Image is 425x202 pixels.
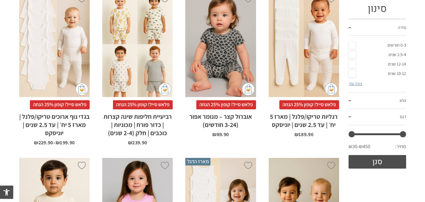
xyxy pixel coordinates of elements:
span: ₪ [294,131,299,138]
a: 12-14 שנים [349,60,406,69]
a: צפה עוד [349,81,362,86]
span: – [19,137,90,145]
h3: סינון [349,3,406,15]
img: cat-mini-atc.png [325,83,338,95]
h2: רביעיית חליפות שינה קצרות | כדור פורח | מכוניות | כוכבים | חלק (2-4 שנים) [102,109,173,137]
div: מחיר: — [349,141,406,155]
h2: בגדי גוף ארוכים טריקו/פלנל | מארז 5 יח׳ | עד 2.5 שנים | יוניסקס [19,109,90,137]
button: סנן [349,155,406,169]
span: ₪ [212,131,216,138]
bdi: 199.90 [56,139,75,146]
h2: רגליות טריקו/פלנל | מארז 5 יח׳ | עד 2.5 שנים | יוניסקס [269,109,339,129]
a: דגם [349,109,406,125]
span: פלאש סייל! קופון 25% הנחה [279,100,339,109]
span: פלאש סייל! קופון 25% הנחה [113,100,173,109]
a: 2.5-4 שנים [349,50,406,60]
span: ₪ [34,139,38,146]
a: 0-3 חודשים [349,41,406,50]
bdi: 229.90 [34,139,53,146]
a: 10-12 שנים [349,69,406,78]
img: cat-mini-atc.png [159,83,171,95]
span: ₪ [56,139,60,146]
span: פלאש סייל! קופון 25% הנחה [30,100,90,109]
img: cat-mini-atc.png [75,83,88,95]
span: פלאש סייל! קופון 25% הנחה [196,100,256,109]
span: מארז הדגל [185,158,210,165]
bdi: 89.90 [212,131,229,138]
span: ₪ [128,139,132,146]
bdi: 189.90 [294,131,313,138]
a: מידה [349,20,406,36]
h2: אוברול קצר – מנומר אפור (3-24 חודשים) [185,109,256,129]
a: צבע [349,93,406,109]
bdi: 239.90 [128,139,147,146]
img: cat-mini-atc.png [242,83,254,95]
span: ₪450 [359,143,370,150]
span: ₪30 [349,143,359,150]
